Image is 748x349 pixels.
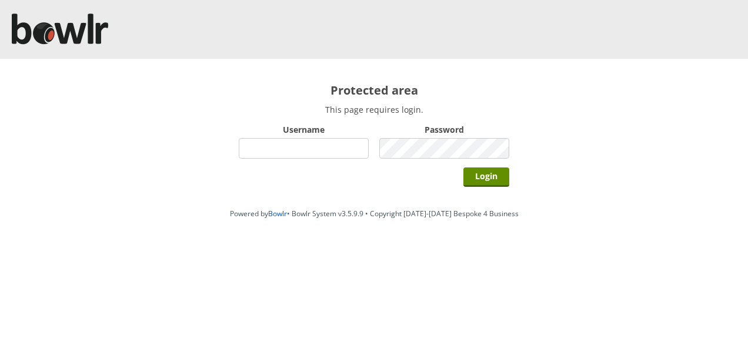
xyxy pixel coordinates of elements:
[239,104,509,115] p: This page requires login.
[379,124,509,135] label: Password
[239,124,369,135] label: Username
[463,167,509,187] input: Login
[239,82,509,98] h2: Protected area
[268,209,287,219] a: Bowlr
[230,209,519,219] span: Powered by • Bowlr System v3.5.9.9 • Copyright [DATE]-[DATE] Bespoke 4 Business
